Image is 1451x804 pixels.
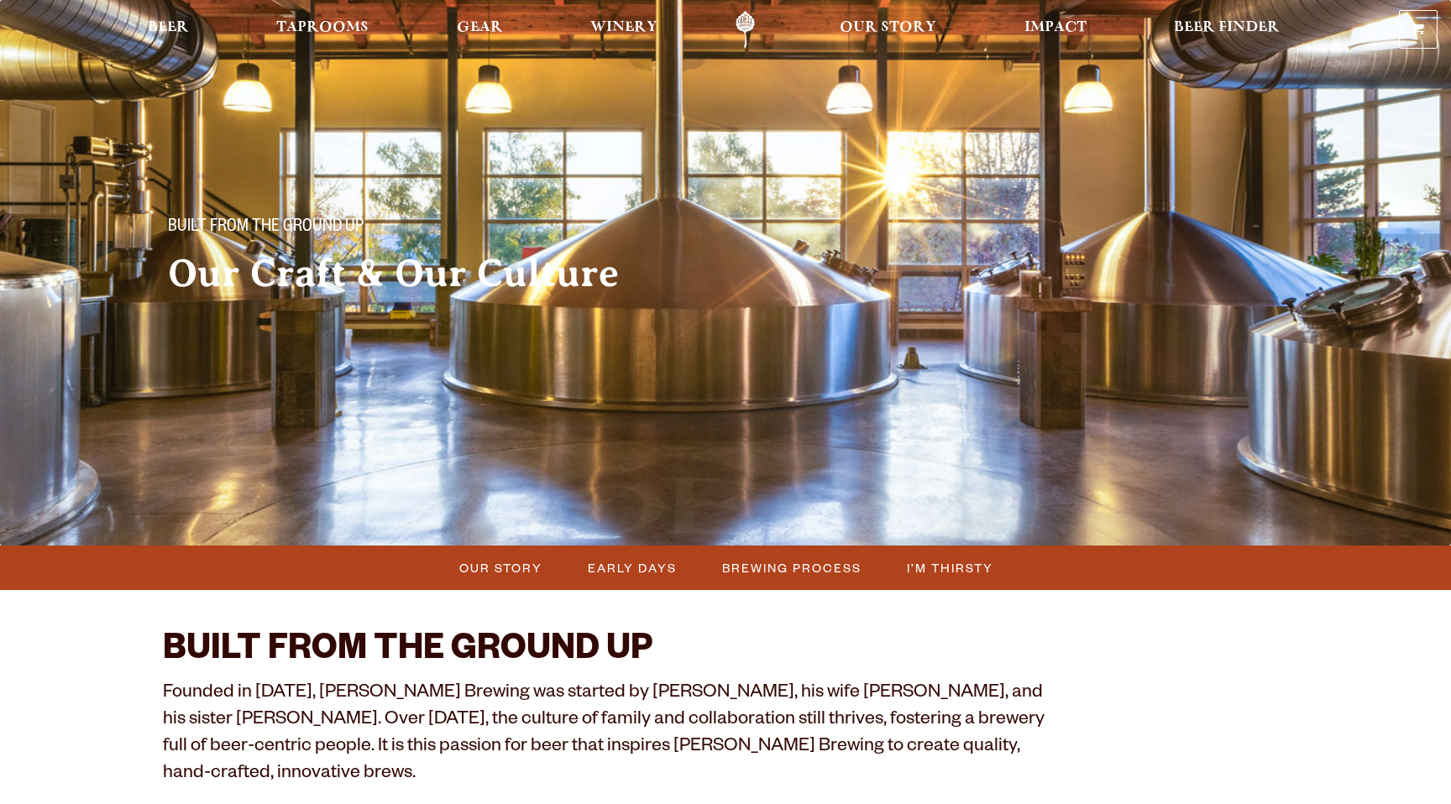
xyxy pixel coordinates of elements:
[578,556,685,580] a: Early Days
[712,556,870,580] a: Brewing Process
[722,556,862,580] span: Brewing Process
[829,11,947,49] a: Our Story
[163,681,1050,789] p: Founded in [DATE], [PERSON_NAME] Brewing was started by [PERSON_NAME], his wife [PERSON_NAME], an...
[449,556,551,580] a: Our Story
[1163,11,1291,49] a: Beer Finder
[168,217,364,239] span: Built From The Ground Up
[265,11,380,49] a: Taprooms
[1014,11,1097,49] a: Impact
[459,556,542,580] span: Our Story
[1024,21,1087,34] span: Impact
[276,21,369,34] span: Taprooms
[1174,21,1280,34] span: Beer Finder
[579,11,668,49] a: Winery
[163,632,1050,672] h2: BUILT FROM THE GROUND UP
[714,11,777,49] a: Odell Home
[840,21,936,34] span: Our Story
[168,253,692,295] h2: Our Craft & Our Culture
[588,556,677,580] span: Early Days
[897,556,1002,580] a: I’m Thirsty
[907,556,993,580] span: I’m Thirsty
[457,21,503,34] span: Gear
[148,21,189,34] span: Beer
[446,11,514,49] a: Gear
[590,21,657,34] span: Winery
[137,11,200,49] a: Beer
